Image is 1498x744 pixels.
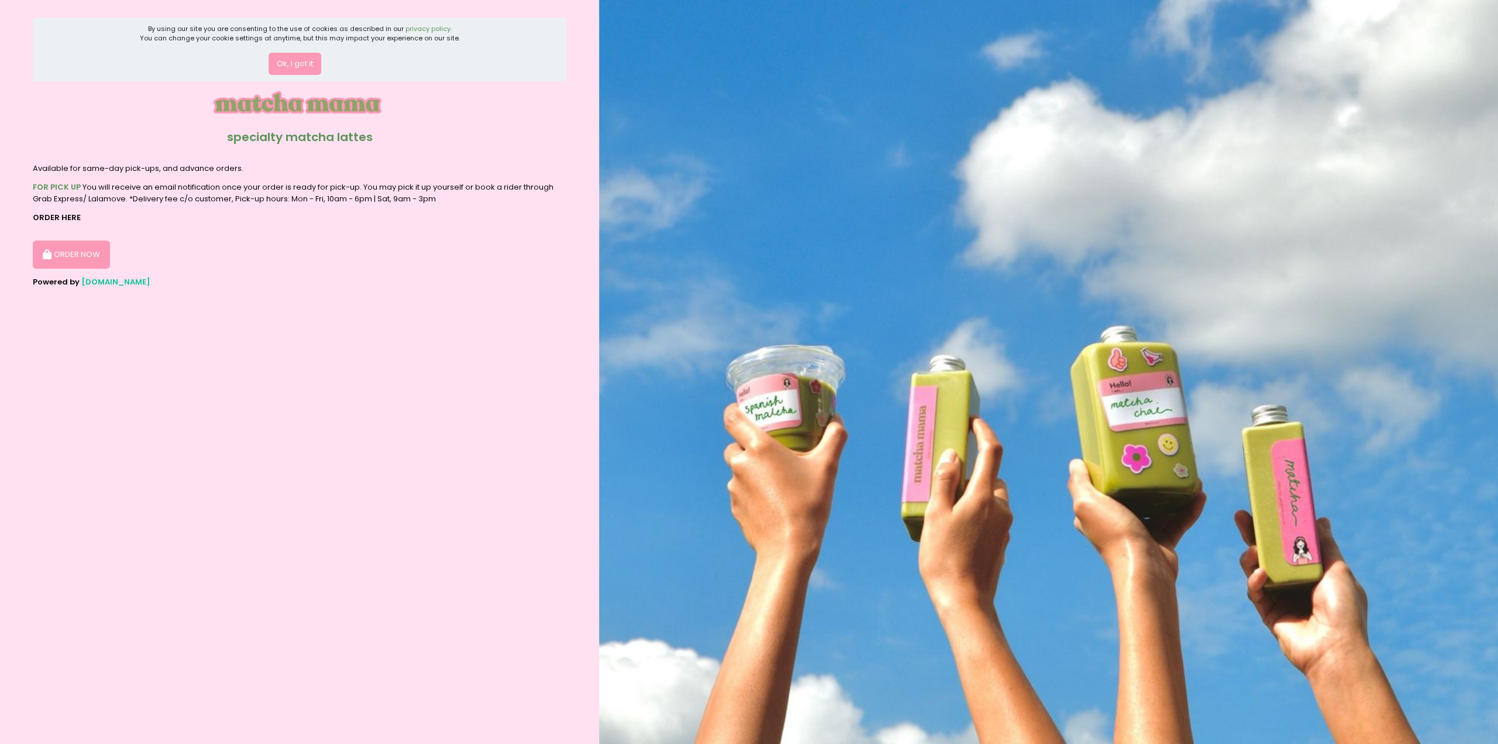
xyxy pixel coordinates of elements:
[33,181,81,193] b: FOR PICK UP
[33,276,566,288] div: Powered by
[81,276,150,287] a: [DOMAIN_NAME]
[210,89,386,118] img: Matcha Mama
[33,241,110,269] button: ORDER NOW
[33,212,566,224] div: ORDER HERE
[406,24,452,33] a: privacy policy.
[140,24,460,43] div: By using our site you are consenting to the use of cookies as described in our You can change you...
[33,181,566,204] div: You will receive an email notification once your order is ready for pick-up. You may pick it up y...
[269,53,321,75] button: Ok, I got it
[33,163,566,174] div: Available for same-day pick-ups, and advance orders.
[33,118,566,155] div: specialty matcha lattes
